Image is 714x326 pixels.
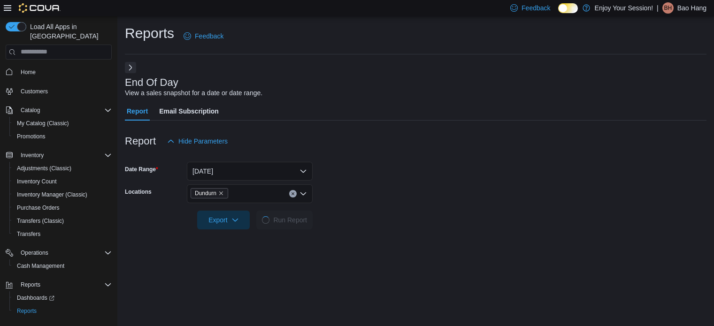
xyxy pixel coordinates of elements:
[197,211,250,229] button: Export
[17,307,37,315] span: Reports
[273,215,307,225] span: Run Report
[17,204,60,212] span: Purchase Orders
[558,3,578,13] input: Dark Mode
[13,292,58,303] a: Dashboards
[125,166,158,173] label: Date Range
[195,189,216,198] span: Dundurn
[2,104,115,117] button: Catalog
[125,24,174,43] h1: Reports
[17,120,69,127] span: My Catalog (Classic)
[21,152,44,159] span: Inventory
[17,150,47,161] button: Inventory
[9,130,115,143] button: Promotions
[13,292,112,303] span: Dashboards
[125,188,152,196] label: Locations
[13,305,40,317] a: Reports
[13,163,112,174] span: Adjustments (Classic)
[21,68,36,76] span: Home
[13,215,112,227] span: Transfers (Classic)
[21,106,40,114] span: Catalog
[17,230,40,238] span: Transfers
[522,3,550,13] span: Feedback
[21,281,40,288] span: Reports
[125,136,156,147] h3: Report
[13,189,112,200] span: Inventory Manager (Classic)
[299,190,307,197] button: Open list of options
[21,88,48,95] span: Customers
[9,259,115,273] button: Cash Management
[9,214,115,227] button: Transfers (Classic)
[180,27,227,45] a: Feedback
[17,105,44,116] button: Catalog
[9,227,115,241] button: Transfers
[17,279,44,290] button: Reports
[13,228,44,240] a: Transfers
[13,260,68,272] a: Cash Management
[9,188,115,201] button: Inventory Manager (Classic)
[195,31,223,41] span: Feedback
[13,260,112,272] span: Cash Management
[13,189,91,200] a: Inventory Manager (Classic)
[125,77,178,88] h3: End Of Day
[13,176,61,187] a: Inventory Count
[17,66,112,78] span: Home
[19,3,61,13] img: Cova
[13,131,49,142] a: Promotions
[218,190,224,196] button: Remove Dundurn from selection in this group
[13,118,73,129] a: My Catalog (Classic)
[159,102,219,121] span: Email Subscription
[17,105,112,116] span: Catalog
[289,190,297,197] button: Clear input
[17,247,112,258] span: Operations
[13,228,112,240] span: Transfers
[2,278,115,291] button: Reports
[13,131,112,142] span: Promotions
[9,304,115,318] button: Reports
[13,163,75,174] a: Adjustments (Classic)
[17,86,52,97] a: Customers
[662,2,674,14] div: Bao Hang
[17,262,64,270] span: Cash Management
[17,133,46,140] span: Promotions
[261,215,270,224] span: Loading
[677,2,706,14] p: Bao Hang
[17,247,52,258] button: Operations
[17,165,71,172] span: Adjustments (Classic)
[13,215,68,227] a: Transfers (Classic)
[17,294,54,302] span: Dashboards
[125,88,262,98] div: View a sales snapshot for a date or date range.
[187,162,313,181] button: [DATE]
[9,162,115,175] button: Adjustments (Classic)
[17,85,112,97] span: Customers
[13,176,112,187] span: Inventory Count
[2,246,115,259] button: Operations
[9,291,115,304] a: Dashboards
[21,249,48,257] span: Operations
[203,211,244,229] span: Export
[2,149,115,162] button: Inventory
[13,202,112,213] span: Purchase Orders
[664,2,672,14] span: BH
[17,191,87,198] span: Inventory Manager (Classic)
[17,150,112,161] span: Inventory
[13,118,112,129] span: My Catalog (Classic)
[178,136,228,146] span: Hide Parameters
[17,217,64,225] span: Transfers (Classic)
[26,22,112,41] span: Load All Apps in [GEOGRAPHIC_DATA]
[125,62,136,73] button: Next
[9,117,115,130] button: My Catalog (Classic)
[9,175,115,188] button: Inventory Count
[13,202,63,213] a: Purchase Orders
[17,178,57,185] span: Inventory Count
[17,279,112,290] span: Reports
[2,65,115,79] button: Home
[13,305,112,317] span: Reports
[2,84,115,98] button: Customers
[256,211,313,229] button: LoadingRun Report
[17,67,39,78] a: Home
[657,2,659,14] p: |
[127,102,148,121] span: Report
[9,201,115,214] button: Purchase Orders
[595,2,653,14] p: Enjoy Your Session!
